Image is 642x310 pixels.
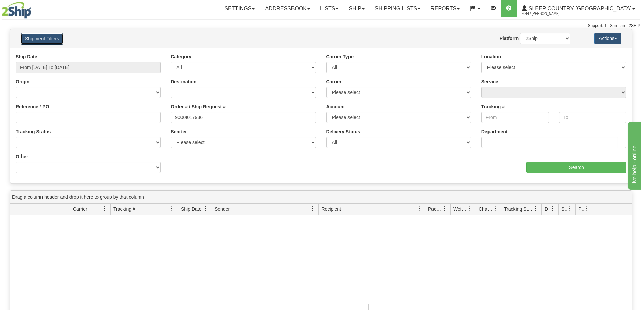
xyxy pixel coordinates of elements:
[16,53,37,60] label: Ship Date
[527,6,632,11] span: Sleep Country [GEOGRAPHIC_DATA]
[2,2,31,19] img: logo2044.jpg
[564,203,575,215] a: Shipment Issues filter column settings
[2,23,640,29] div: Support: 1 - 855 - 55 - 2SHIP
[171,103,226,110] label: Order # / Ship Request #
[626,120,641,189] iframe: chat widget
[547,203,558,215] a: Delivery Status filter column settings
[517,0,640,17] a: Sleep Country [GEOGRAPHIC_DATA] 2044 / [PERSON_NAME]
[16,153,28,160] label: Other
[215,206,230,213] span: Sender
[504,206,533,213] span: Tracking Status
[16,78,29,85] label: Origin
[464,203,476,215] a: Weight filter column settings
[21,33,63,45] button: Shipment Filters
[545,206,550,213] span: Delivery Status
[260,0,315,17] a: Addressbook
[10,191,632,204] div: grid grouping header
[16,103,49,110] label: Reference / PO
[481,103,505,110] label: Tracking #
[453,206,468,213] span: Weight
[526,162,626,173] input: Search
[522,10,572,17] span: 2044 / [PERSON_NAME]
[581,203,592,215] a: Pickup Status filter column settings
[425,0,465,17] a: Reports
[559,112,626,123] input: To
[322,206,341,213] span: Recipient
[490,203,501,215] a: Charge filter column settings
[315,0,343,17] a: Lists
[499,35,519,42] label: Platform
[481,112,549,123] input: From
[594,33,621,44] button: Actions
[343,0,369,17] a: Ship
[326,53,354,60] label: Carrier Type
[99,203,110,215] a: Carrier filter column settings
[307,203,318,215] a: Sender filter column settings
[171,53,191,60] label: Category
[181,206,201,213] span: Ship Date
[326,78,342,85] label: Carrier
[428,206,442,213] span: Packages
[5,4,62,12] div: live help - online
[479,206,493,213] span: Charge
[578,206,584,213] span: Pickup Status
[481,53,501,60] label: Location
[370,0,425,17] a: Shipping lists
[171,78,196,85] label: Destination
[481,78,498,85] label: Service
[113,206,135,213] span: Tracking #
[200,203,212,215] a: Ship Date filter column settings
[73,206,87,213] span: Carrier
[561,206,567,213] span: Shipment Issues
[171,128,187,135] label: Sender
[481,128,508,135] label: Department
[414,203,425,215] a: Recipient filter column settings
[530,203,541,215] a: Tracking Status filter column settings
[16,128,51,135] label: Tracking Status
[166,203,178,215] a: Tracking # filter column settings
[439,203,450,215] a: Packages filter column settings
[326,103,345,110] label: Account
[326,128,360,135] label: Delivery Status
[219,0,260,17] a: Settings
